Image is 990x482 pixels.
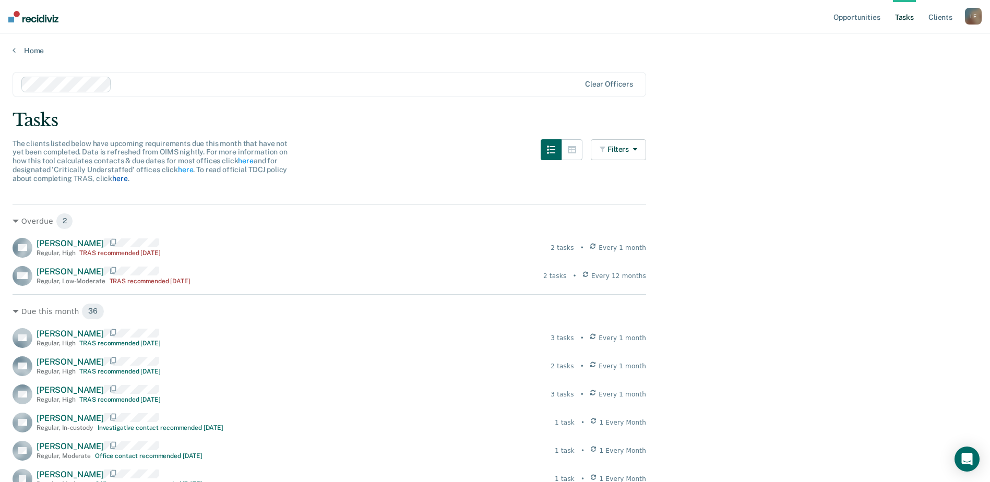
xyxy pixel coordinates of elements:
[581,418,585,427] div: •
[79,340,160,347] div: TRAS recommended [DATE]
[572,271,576,281] div: •
[585,80,633,89] div: Clear officers
[551,362,574,371] div: 2 tasks
[95,452,202,460] div: Office contact recommended [DATE]
[79,368,160,375] div: TRAS recommended [DATE]
[580,333,584,343] div: •
[555,418,575,427] div: 1 task
[599,362,646,371] span: Every 1 month
[555,446,575,455] div: 1 task
[37,424,93,431] div: Regular , In-custody
[37,368,75,375] div: Regular , High
[599,243,646,252] span: Every 1 month
[955,447,980,472] div: Open Intercom Messenger
[965,8,982,25] div: L F
[37,396,75,403] div: Regular , High
[56,213,74,230] span: 2
[79,249,160,257] div: TRAS recommended [DATE]
[581,446,585,455] div: •
[600,418,647,427] span: 1 Every Month
[178,165,193,174] a: here
[37,441,104,451] span: [PERSON_NAME]
[37,278,105,285] div: Regular , Low-Moderate
[591,271,646,281] span: Every 12 months
[37,329,104,339] span: [PERSON_NAME]
[98,424,223,431] div: Investigative contact recommended [DATE]
[37,340,75,347] div: Regular , High
[580,362,584,371] div: •
[580,243,584,252] div: •
[599,333,646,343] span: Every 1 month
[551,243,574,252] div: 2 tasks
[599,390,646,399] span: Every 1 month
[965,8,982,25] button: LF
[37,413,104,423] span: [PERSON_NAME]
[13,139,288,183] span: The clients listed below have upcoming requirements due this month that have not yet been complet...
[37,385,104,395] span: [PERSON_NAME]
[8,11,58,22] img: Recidiviz
[600,446,647,455] span: 1 Every Month
[37,469,104,479] span: [PERSON_NAME]
[238,156,253,165] a: here
[543,271,566,281] div: 2 tasks
[551,390,574,399] div: 3 tasks
[37,249,75,257] div: Regular , High
[13,303,646,320] div: Due this month 36
[580,390,584,399] div: •
[112,174,127,183] a: here
[13,213,646,230] div: Overdue 2
[37,452,91,460] div: Regular , Moderate
[13,46,977,55] a: Home
[110,278,190,285] div: TRAS recommended [DATE]
[37,238,104,248] span: [PERSON_NAME]
[37,357,104,367] span: [PERSON_NAME]
[79,396,160,403] div: TRAS recommended [DATE]
[81,303,104,320] span: 36
[13,110,977,131] div: Tasks
[591,139,646,160] button: Filters
[37,267,104,276] span: [PERSON_NAME]
[551,333,574,343] div: 3 tasks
